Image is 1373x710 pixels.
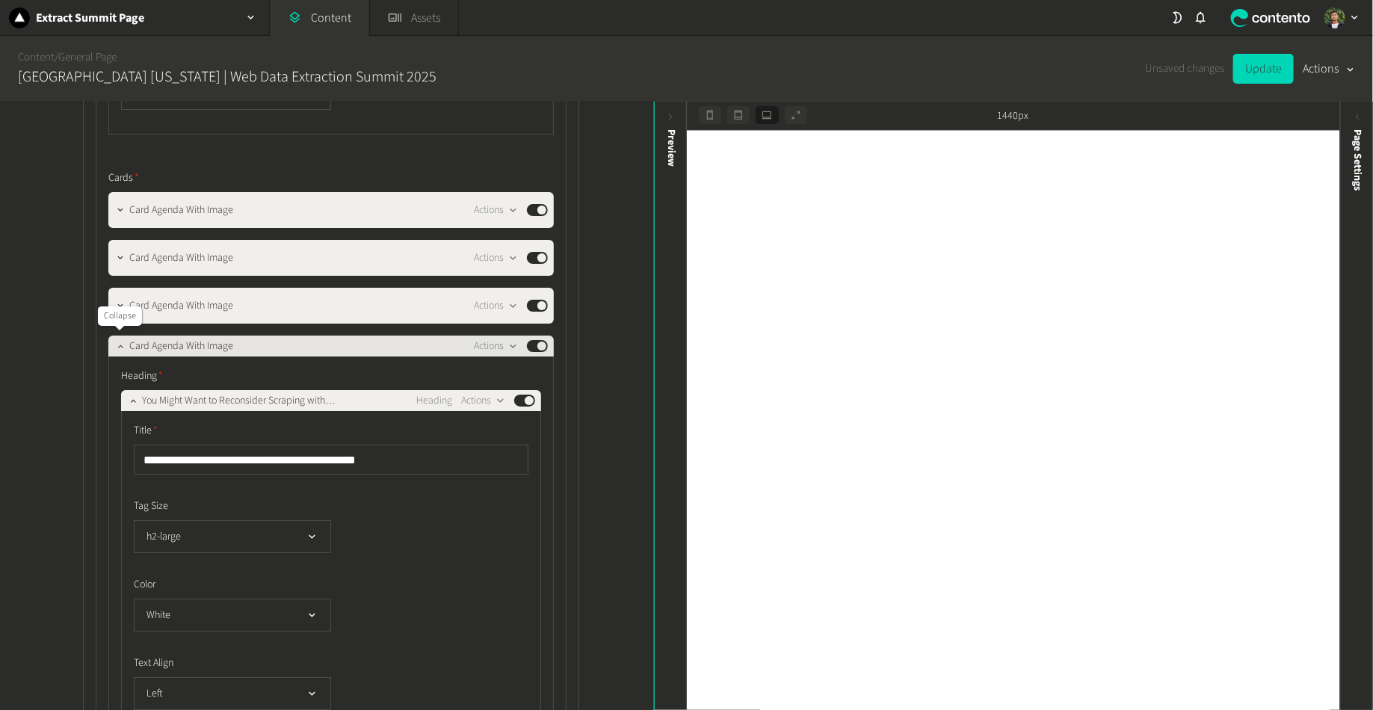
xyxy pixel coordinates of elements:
button: Actions [474,297,518,315]
span: Text Align [134,655,173,671]
span: You Might Want to Reconsider Scraping with LLMs [142,393,339,409]
span: Card Agenda With Image [129,250,233,266]
button: Actions [474,201,518,219]
span: Tag Size [134,498,168,514]
div: Preview [663,129,679,167]
button: Update [1233,54,1294,84]
button: Actions [461,392,505,410]
button: Actions [1303,54,1355,84]
span: Color [134,577,155,593]
button: Actions [474,337,518,355]
button: Actions [474,249,518,267]
span: Title [134,423,158,439]
span: Page Settings [1350,129,1366,191]
img: Extract Summit Page [9,7,30,28]
span: Card Agenda With Image [129,298,233,314]
div: Collapse [98,306,142,326]
span: Card Agenda With Image [129,339,233,354]
button: h2-large [134,520,331,553]
a: General Page [58,49,117,65]
h2: Extract Summit Page [36,9,144,27]
span: Cards [108,170,139,186]
span: Card Agenda With Image [129,203,233,218]
span: Heading [121,368,163,384]
img: Arnold Alexander [1324,7,1345,28]
span: / [55,49,58,65]
button: White [134,599,331,632]
h2: [GEOGRAPHIC_DATA] [US_STATE] | Web Data Extraction Summit 2025 [18,66,436,88]
span: Heading [416,393,452,409]
a: Content [18,49,55,65]
button: Left [134,677,331,710]
span: 1440px [998,108,1029,124]
span: Unsaved changes [1145,61,1224,78]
